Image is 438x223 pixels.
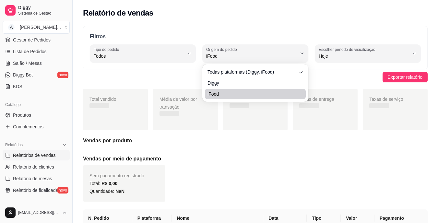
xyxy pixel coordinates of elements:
span: Relatório de fidelidade [13,187,58,194]
span: Complementos [13,123,43,130]
span: Taxas de serviço [369,97,403,102]
span: Sem pagamento registrado [89,173,144,178]
span: Gestor de Pedidos [13,37,51,43]
div: Catálogo [3,100,70,110]
label: Origem do pedido [206,47,239,52]
span: KDS [13,83,22,90]
span: Relatórios [5,142,23,147]
span: A [8,24,15,30]
span: Média de valor por transação [160,97,197,110]
span: Quantidade: [89,189,124,194]
span: Salão / Mesas [13,60,42,66]
span: NaN [115,189,124,194]
div: [PERSON_NAME] ... [20,24,61,30]
label: Escolher período de visualização [319,47,377,52]
h5: Vendas por meio de pagamento [83,155,428,163]
p: Filtros [90,33,421,41]
span: Relatório de clientes [13,164,54,170]
span: Lista de Pedidos [13,48,47,55]
label: Tipo do pedido [94,47,121,52]
span: Taxas de entrega [299,97,334,102]
span: Relatórios de vendas [13,152,56,158]
span: Sistema de Gestão [18,11,67,16]
span: [EMAIL_ADDRESS][DOMAIN_NAME] [18,210,59,215]
span: Diggy Bot [13,72,33,78]
span: Produtos [13,112,31,118]
span: Diggy [18,5,67,11]
span: Hoje [319,53,409,59]
h2: Relatório de vendas [83,8,153,18]
span: Diggy [207,80,297,86]
span: Relatório de mesas [13,175,52,182]
span: Total vendido [89,97,116,102]
span: iFood [206,53,297,59]
span: Todas plataformas (Diggy, iFood) [207,69,297,75]
button: Select a team [3,21,70,34]
span: Todos [94,53,184,59]
span: iFood [207,91,297,97]
h5: Vendas por produto [83,137,428,145]
span: R$ 0,00 [101,181,117,186]
span: Exportar relatório [388,74,422,81]
span: Total: [89,181,117,186]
